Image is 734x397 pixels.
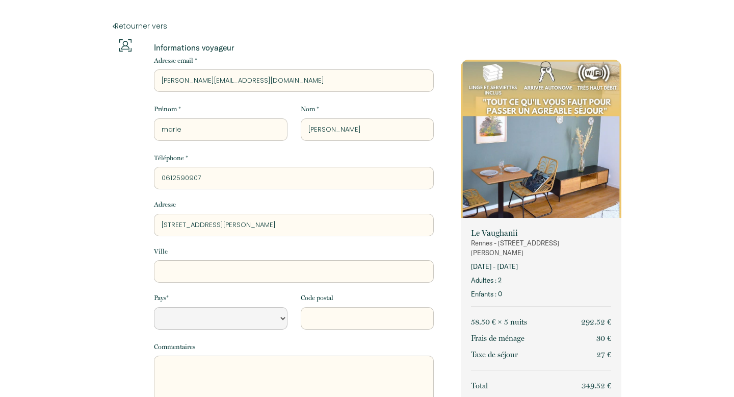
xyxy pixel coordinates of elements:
[471,238,611,258] p: Rennes - [STREET_ADDRESS][PERSON_NAME]
[471,228,611,238] p: Le Vaughanii
[471,262,611,271] p: [DATE] - [DATE]
[301,293,333,303] label: Code postal
[471,316,527,328] p: 58.50 € × 5 nuit
[154,153,188,163] label: Téléphone *
[581,316,611,328] p: 292.52 €
[461,60,621,220] img: rental-image
[119,39,132,52] img: guests-info
[471,349,518,361] p: Taxe de séjour
[471,276,611,285] p: Adultes : 2
[471,332,525,344] p: Frais de ménage
[154,104,181,114] label: Prénom *
[471,289,611,299] p: Enfants : 0
[582,381,611,390] span: 349.52 €
[154,200,176,210] label: Adresse
[154,293,169,303] label: Pays
[154,56,197,66] label: Adresse email *
[154,307,287,330] select: Default select example
[596,349,611,361] p: 27 €
[154,42,434,53] p: Informations voyageur
[154,246,168,257] label: Ville
[524,317,527,327] span: s
[154,342,195,352] label: Commentaires
[113,20,621,32] a: Retourner vers
[471,381,488,390] span: Total
[301,104,319,114] label: Nom *
[596,332,611,344] p: 30 €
